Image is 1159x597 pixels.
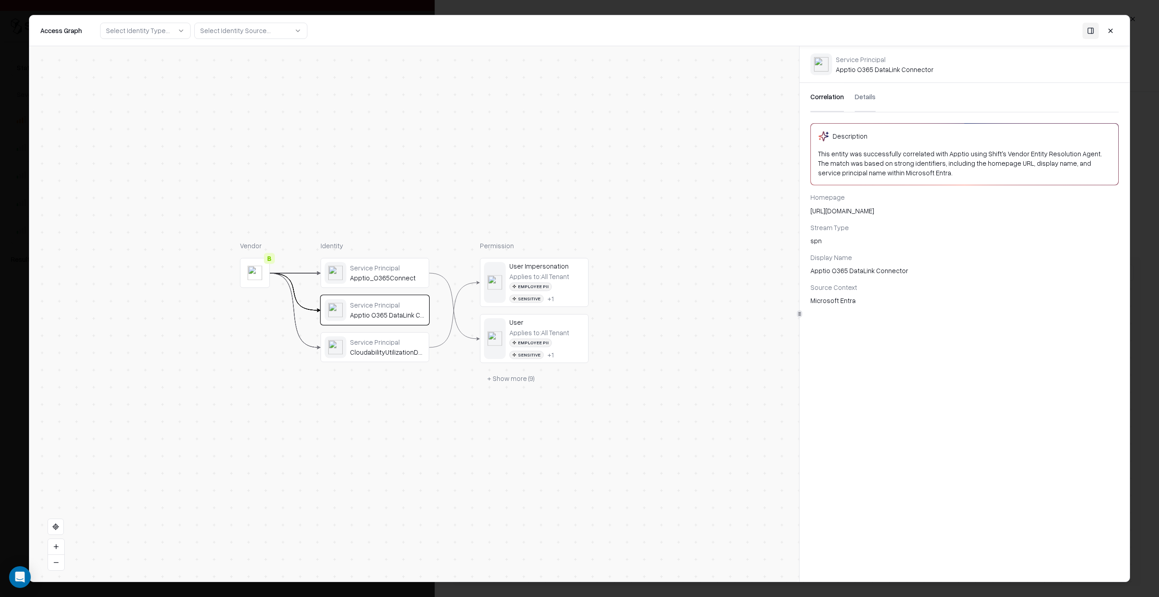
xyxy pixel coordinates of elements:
div: Display Name [810,253,1119,262]
div: Select Identity Source... [200,26,271,35]
div: Source Context [810,283,1119,292]
img: entra [814,57,829,72]
div: Vendor [240,241,270,250]
div: + 1 [547,351,554,359]
button: Details [855,83,876,112]
div: Description [833,131,867,141]
div: + 1 [547,294,554,303]
div: Service Principal [350,338,425,346]
div: Apptio O365 DataLink Connector [350,311,425,319]
div: Homepage [810,193,1119,202]
div: Apptio_O365Connect [350,274,425,282]
button: +1 [547,294,554,303]
div: Apptio O365 DataLink Connector [836,55,934,73]
div: Applies to: All Tenant [509,328,569,337]
div: This entity was successfully correlated with Apptio using Shift's Vendor Entity Resolution Agent.... [818,149,1111,178]
button: Select Identity Type... [100,22,191,39]
button: +1 [547,351,554,359]
div: spn [810,236,1119,246]
div: Microsoft Entra [810,296,1119,305]
div: Identity [321,241,429,250]
div: Sensitive [509,294,544,303]
div: Service Principal [350,264,425,272]
div: CloudabilityUtilizationDataCollector [350,348,425,356]
div: Stream Type [810,223,1119,232]
div: [URL][DOMAIN_NAME] [810,206,1119,215]
div: Permission [480,241,589,250]
div: Access Graph [40,26,82,35]
div: Apptio O365 DataLink Connector [810,266,1119,275]
div: Employee PII [509,283,552,291]
div: Employee PII [509,339,552,347]
div: B [264,253,275,264]
div: Sensitive [509,351,544,359]
button: Correlation [810,83,844,112]
div: Applies to: All Tenant [509,272,569,280]
button: Select Identity Source... [194,22,307,39]
div: User Impersonation [509,262,584,270]
div: User [509,318,584,327]
div: Service Principal [350,301,425,309]
button: + Show more (9) [480,371,542,387]
div: Select Identity Type... [106,26,170,35]
div: Service Principal [836,55,934,63]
